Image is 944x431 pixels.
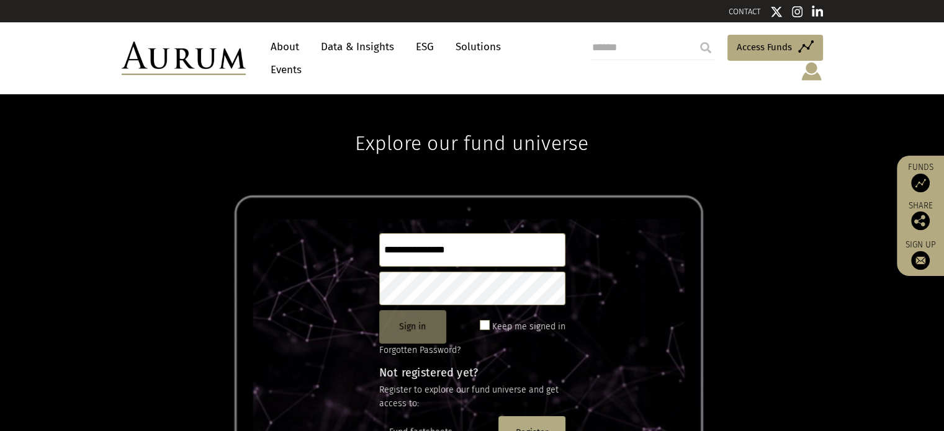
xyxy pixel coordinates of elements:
[903,202,938,230] div: Share
[355,94,588,155] h1: Explore our fund universe
[264,58,302,81] a: Events
[800,61,823,82] img: account-icon.svg
[379,383,565,411] p: Register to explore our fund universe and get access to:
[812,6,823,18] img: Linkedin icon
[770,6,783,18] img: Twitter icon
[911,251,930,270] img: Sign up to our newsletter
[264,35,305,58] a: About
[727,35,823,61] a: Access Funds
[379,367,565,378] h4: Not registered yet?
[449,35,507,58] a: Solutions
[492,319,565,334] label: Keep me signed in
[315,35,400,58] a: Data & Insights
[903,162,938,192] a: Funds
[693,35,718,60] input: Submit
[122,42,246,75] img: Aurum
[379,310,446,344] button: Sign in
[379,345,461,355] a: Forgotten Password?
[410,35,440,58] a: ESG
[729,7,761,16] a: CONTACT
[911,174,930,192] img: Access Funds
[911,211,930,230] img: Share this post
[903,239,938,270] a: Sign up
[737,40,792,55] span: Access Funds
[792,6,803,18] img: Instagram icon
